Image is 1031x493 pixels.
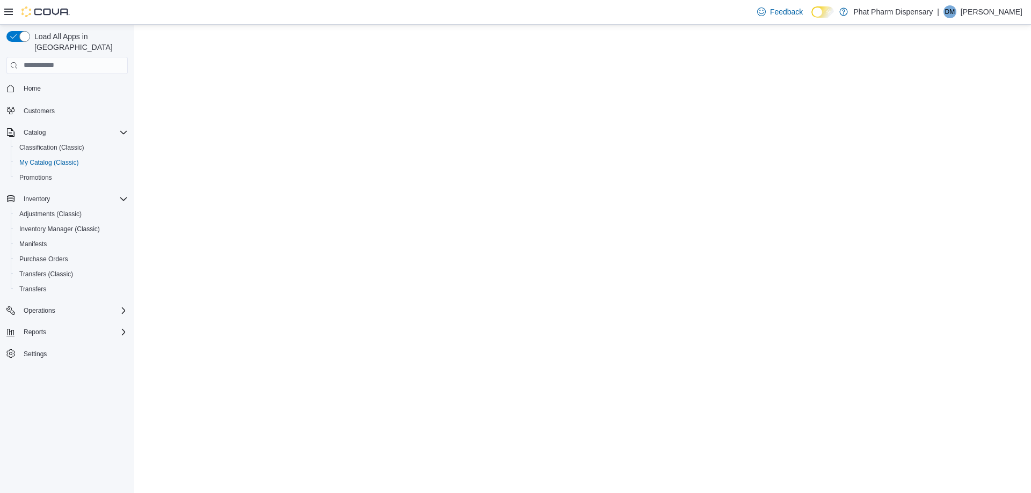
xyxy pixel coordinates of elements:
button: Purchase Orders [11,252,132,267]
button: Reports [2,325,132,340]
button: Settings [2,346,132,362]
span: Purchase Orders [15,253,128,266]
a: Classification (Classic) [15,141,89,154]
span: Promotions [19,173,52,182]
span: Inventory Manager (Classic) [15,223,128,236]
span: Home [19,82,128,95]
img: Cova [21,6,70,17]
span: Adjustments (Classic) [15,208,128,220]
div: Devyn Mckee [943,5,956,18]
span: Classification (Classic) [15,141,128,154]
button: Adjustments (Classic) [11,207,132,222]
span: Promotions [15,171,128,184]
button: Promotions [11,170,132,185]
span: Manifests [19,240,47,248]
span: Reports [24,328,46,336]
button: Catalog [19,126,50,139]
span: Catalog [24,128,46,137]
button: Inventory [19,193,54,205]
span: Load All Apps in [GEOGRAPHIC_DATA] [30,31,128,53]
p: Phat Pharm Dispensary [853,5,933,18]
button: Catalog [2,125,132,140]
button: Home [2,80,132,96]
p: [PERSON_NAME] [961,5,1022,18]
a: Transfers [15,283,50,296]
p: | [937,5,939,18]
input: Dark Mode [811,6,834,18]
a: Home [19,82,45,95]
span: Customers [24,107,55,115]
a: Purchase Orders [15,253,72,266]
span: Reports [19,326,128,339]
a: Transfers (Classic) [15,268,77,281]
span: Manifests [15,238,128,251]
span: Inventory [24,195,50,203]
button: Operations [2,303,132,318]
button: Classification (Classic) [11,140,132,155]
a: Promotions [15,171,56,184]
span: DM [945,5,955,18]
a: Customers [19,105,59,117]
button: My Catalog (Classic) [11,155,132,170]
span: Inventory Manager (Classic) [19,225,100,233]
button: Reports [19,326,50,339]
span: Transfers (Classic) [19,270,73,278]
span: Settings [19,347,128,360]
button: Transfers (Classic) [11,267,132,282]
button: Manifests [11,237,132,252]
span: Transfers [15,283,128,296]
span: Catalog [19,126,128,139]
span: Operations [24,306,55,315]
a: My Catalog (Classic) [15,156,83,169]
button: Operations [19,304,60,317]
span: Operations [19,304,128,317]
span: Inventory [19,193,128,205]
span: Customers [19,104,128,117]
a: Inventory Manager (Classic) [15,223,104,236]
span: Classification (Classic) [19,143,84,152]
span: Adjustments (Classic) [19,210,82,218]
span: Home [24,84,41,93]
button: Transfers [11,282,132,297]
button: Inventory Manager (Classic) [11,222,132,237]
button: Inventory [2,192,132,207]
span: Transfers (Classic) [15,268,128,281]
span: Transfers [19,285,46,293]
span: Feedback [770,6,803,17]
button: Customers [2,102,132,118]
a: Settings [19,348,51,360]
a: Adjustments (Classic) [15,208,86,220]
nav: Complex example [6,76,128,389]
span: My Catalog (Classic) [15,156,128,169]
span: Settings [24,350,47,358]
a: Manifests [15,238,51,251]
span: Purchase Orders [19,255,68,263]
a: Feedback [753,1,807,23]
span: My Catalog (Classic) [19,158,79,167]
